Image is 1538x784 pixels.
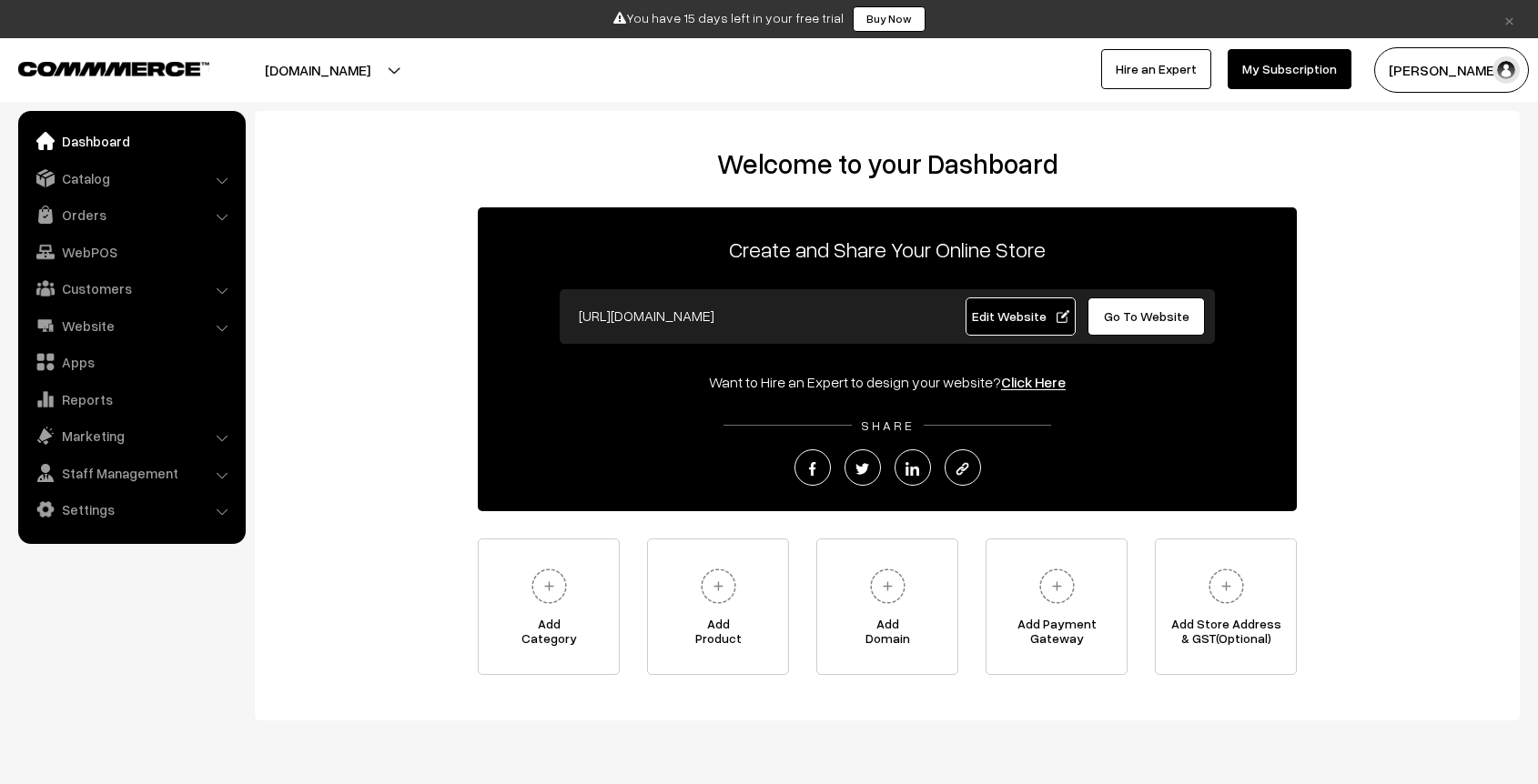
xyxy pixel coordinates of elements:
a: COMMMERCE [18,56,177,78]
a: Catalog [23,162,239,195]
a: Buy Now [853,6,926,32]
img: plus.svg [693,561,744,611]
span: Edit Website [972,308,1069,324]
div: Want to Hire an Expert to design your website? [478,371,1297,393]
a: WebPOS [23,236,239,268]
a: Apps [23,346,239,378]
button: [PERSON_NAME] [1374,47,1529,93]
p: Create and Share Your Online Store [478,233,1297,266]
span: Add Category [479,617,619,653]
a: Go To Website [1088,297,1205,336]
a: Dashboard [23,125,239,157]
img: user [1492,56,1520,84]
a: Website [23,309,239,342]
a: Settings [23,493,239,526]
a: Click Here [1001,373,1066,391]
a: Hire an Expert [1101,49,1211,89]
a: Customers [23,272,239,305]
span: SHARE [852,417,924,433]
span: Go To Website [1104,308,1189,324]
span: Add Payment Gateway [987,617,1127,653]
a: Add Store Address& GST(Optional) [1155,538,1297,675]
span: Add Domain [817,617,957,653]
img: COMMMERCE [18,62,209,75]
span: Add Product [648,617,788,653]
a: AddCategory [478,538,620,675]
a: AddDomain [816,538,958,675]
a: Orders [23,198,239,231]
a: Edit Website [966,297,1077,336]
img: plus.svg [1201,561,1251,611]
a: Reports [23,383,239,416]
a: × [1497,8,1522,30]
a: My Subscription [1228,49,1351,89]
img: plus.svg [524,561,574,611]
a: AddProduct [647,538,789,675]
img: plus.svg [1032,561,1082,611]
h2: Welcome to your Dashboard [273,147,1502,180]
a: Staff Management [23,457,239,489]
img: plus.svg [863,561,913,611]
a: Add PaymentGateway [986,538,1128,675]
a: Marketing [23,419,239,452]
span: Add Store Address & GST(Optional) [1156,617,1296,653]
div: You have 15 days left in your free trial [6,6,1532,32]
button: [DOMAIN_NAME] [201,47,434,93]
